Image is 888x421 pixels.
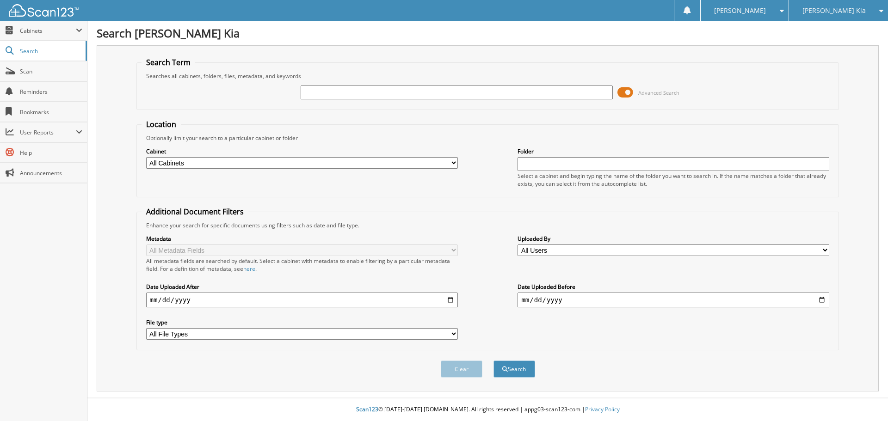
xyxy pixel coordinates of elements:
legend: Location [142,119,181,129]
div: Searches all cabinets, folders, files, metadata, and keywords [142,72,834,80]
legend: Search Term [142,57,195,67]
label: Metadata [146,235,458,243]
span: [PERSON_NAME] Kia [802,8,866,13]
input: start [146,293,458,307]
label: Uploaded By [518,235,829,243]
h1: Search [PERSON_NAME] Kia [97,25,879,41]
div: Select a cabinet and begin typing the name of the folder you want to search in. If the name match... [518,172,829,188]
span: Bookmarks [20,108,82,116]
button: Search [493,360,535,378]
span: User Reports [20,128,76,136]
input: end [518,293,829,307]
span: Scan123 [356,405,378,413]
a: here [243,265,255,273]
label: File type [146,318,458,326]
img: scan123-logo-white.svg [9,4,79,17]
div: © [DATE]-[DATE] [DOMAIN_NAME]. All rights reserved | appg03-scan123-com | [87,398,888,421]
span: Advanced Search [638,89,679,96]
span: Search [20,47,81,55]
span: Cabinets [20,27,76,35]
span: [PERSON_NAME] [714,8,766,13]
div: Enhance your search for specific documents using filters such as date and file type. [142,221,834,229]
label: Cabinet [146,147,458,155]
span: Announcements [20,169,82,177]
label: Date Uploaded Before [518,283,829,291]
div: All metadata fields are searched by default. Select a cabinet with metadata to enable filtering b... [146,257,458,273]
span: Reminders [20,88,82,96]
span: Help [20,149,82,157]
iframe: Chat Widget [842,377,888,421]
div: Optionally limit your search to a particular cabinet or folder [142,134,834,142]
button: Clear [441,360,482,378]
legend: Additional Document Filters [142,207,248,217]
a: Privacy Policy [585,405,620,413]
label: Date Uploaded After [146,283,458,291]
label: Folder [518,147,829,155]
span: Scan [20,67,82,75]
